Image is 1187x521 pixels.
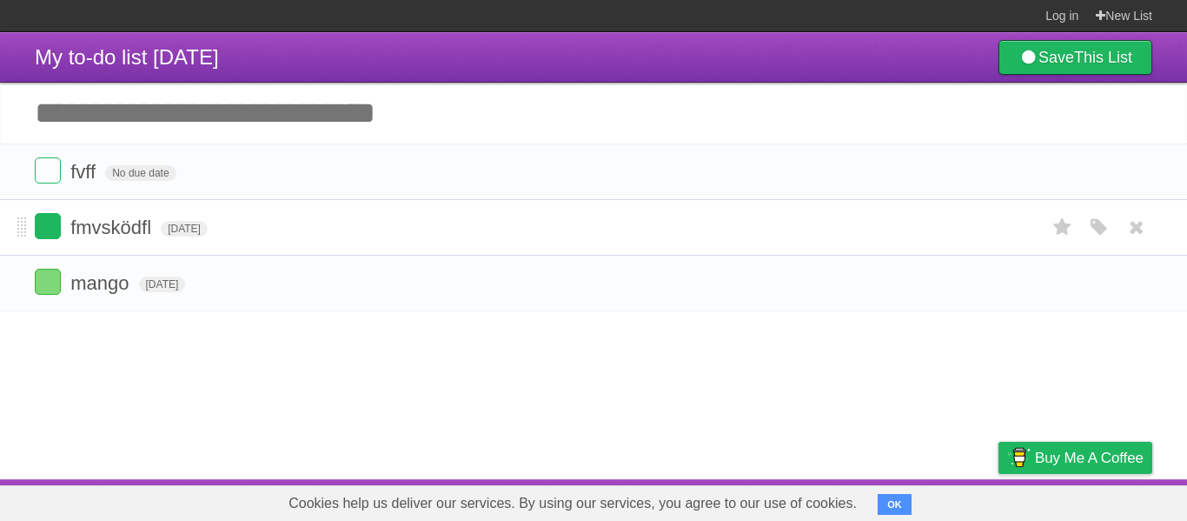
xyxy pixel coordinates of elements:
span: Cookies help us deliver our services. By using our services, you agree to our use of cookies. [271,486,874,521]
a: SaveThis List [998,40,1152,75]
label: Done [35,269,61,295]
label: Done [35,157,61,184]
button: OK [878,494,912,515]
span: fvff [70,161,100,183]
span: No due date [105,165,176,181]
a: Suggest a feature [1043,484,1152,517]
span: Buy me a coffee [1035,443,1144,473]
label: Done [35,213,61,239]
a: About [767,484,804,517]
a: Developers [825,484,895,517]
label: Star task [1046,213,1079,242]
a: Buy me a coffee [998,442,1152,474]
span: [DATE] [161,221,208,237]
span: mango [70,272,133,294]
a: Terms [917,484,955,517]
img: Buy me a coffee [1007,443,1031,472]
span: My to-do list [DATE] [35,45,219,69]
span: [DATE] [139,277,186,292]
b: This List [1074,49,1132,66]
a: Privacy [976,484,1021,517]
span: fmvsködfl [70,217,156,238]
